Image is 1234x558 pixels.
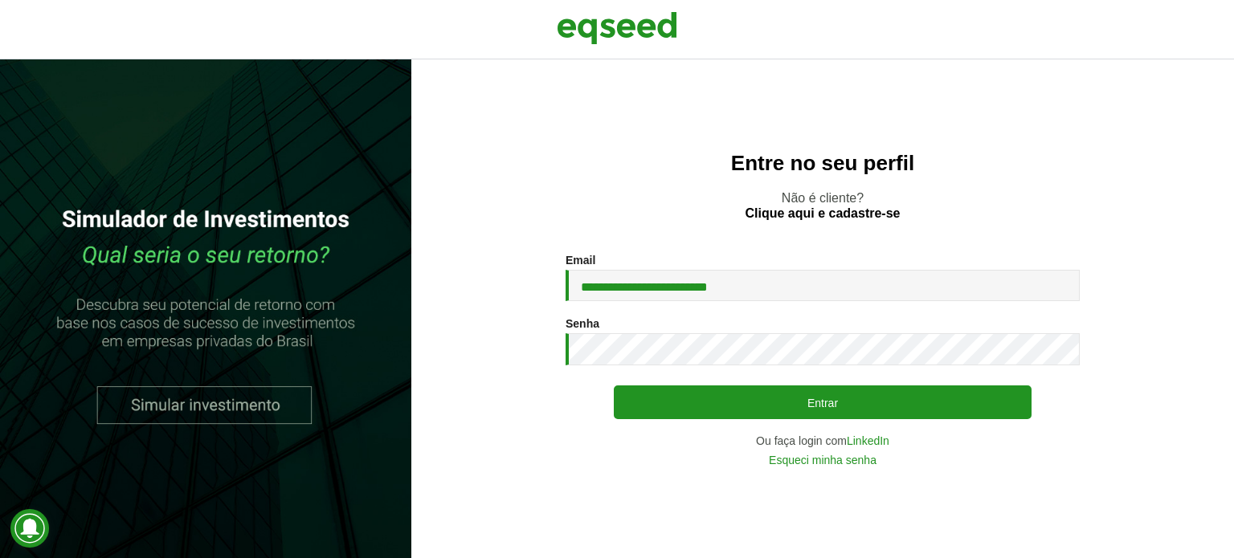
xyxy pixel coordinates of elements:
[443,190,1202,221] p: Não é cliente?
[557,8,677,48] img: EqSeed Logo
[614,385,1032,419] button: Entrar
[443,152,1202,175] h2: Entre no seu perfil
[847,435,889,446] a: LinkedIn
[566,255,595,266] label: Email
[566,435,1080,446] div: Ou faça login com
[746,207,901,220] a: Clique aqui e cadastre-se
[769,454,876,466] a: Esqueci minha senha
[566,318,599,329] label: Senha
